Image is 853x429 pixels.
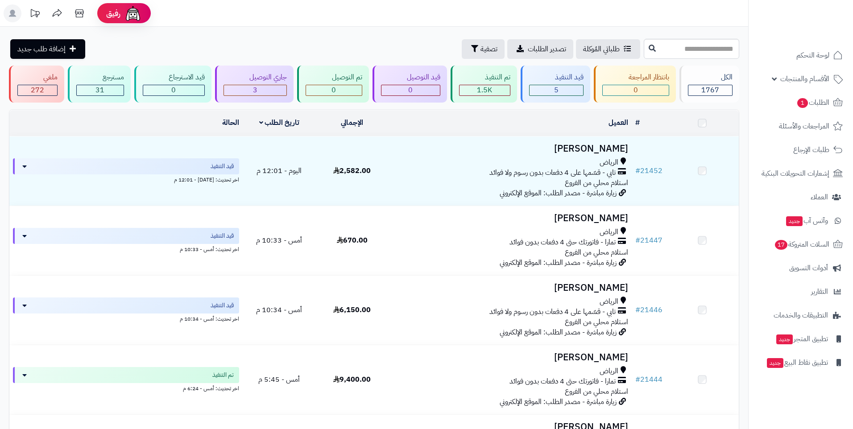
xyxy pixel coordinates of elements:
[754,234,848,255] a: السلات المتروكة17
[331,85,336,95] span: 0
[213,66,295,103] a: جاري التوصيل 3
[766,356,828,369] span: تطبيق نقاط البيع
[500,257,617,268] span: زيارة مباشرة - مصدر الطلب: الموقع الإلكتروني
[775,240,787,250] span: 17
[392,144,628,154] h3: [PERSON_NAME]
[489,307,616,317] span: تابي - قسّمها على 4 دفعات بدون رسوم ولا فوائد
[634,85,638,95] span: 0
[779,120,829,132] span: المراجعات والأسئلة
[133,66,213,103] a: قيد الاسترجاع 0
[31,85,44,95] span: 272
[583,44,620,54] span: طلباتي المُوكلة
[462,39,505,59] button: تصفية
[600,366,618,376] span: الرياض
[793,144,829,156] span: طلبات الإرجاع
[754,305,848,326] a: التطبيقات والخدمات
[333,374,371,385] span: 9,400.00
[789,262,828,274] span: أدوات التسويق
[77,85,123,95] div: 31
[18,85,57,95] div: 272
[24,4,46,25] a: تحديثات المنصة
[775,333,828,345] span: تطبيق المتجر
[66,66,132,103] a: مسترجع 31
[17,72,58,82] div: ملغي
[171,85,176,95] span: 0
[13,174,239,184] div: اخر تحديث: [DATE] - 12:01 م
[776,334,793,344] span: جديد
[754,257,848,279] a: أدوات التسويق
[811,191,828,203] span: العملاء
[519,66,592,103] a: قيد التنفيذ 5
[408,85,413,95] span: 0
[333,305,371,315] span: 6,150.00
[13,313,239,323] div: اخر تحديث: أمس - 10:34 م
[76,72,124,82] div: مسترجع
[754,210,848,231] a: وآتس آبجديد
[341,117,363,128] a: الإجمالي
[754,186,848,208] a: العملاء
[754,163,848,184] a: إشعارات التحويلات البنكية
[95,85,104,95] span: 31
[688,72,733,82] div: الكل
[701,85,719,95] span: 1767
[754,352,848,373] a: تطبيق نقاط البيعجديد
[635,374,640,385] span: #
[754,139,848,161] a: طلبات الإرجاع
[592,66,677,103] a: بانتظار المراجعة 0
[507,39,573,59] a: تصدير الطلبات
[17,44,66,54] span: إضافة طلب جديد
[635,165,640,176] span: #
[635,117,640,128] a: #
[529,72,584,82] div: قيد التنفيذ
[333,165,371,176] span: 2,582.00
[256,235,302,246] span: أمس - 10:33 م
[554,85,559,95] span: 5
[509,376,616,387] span: تمارا - فاتورتك حتى 4 دفعات بدون فوائد
[7,66,66,103] a: ملغي 272
[10,39,85,59] a: إضافة طلب جديد
[528,44,566,54] span: تصدير الطلبات
[796,96,829,109] span: الطلبات
[257,165,302,176] span: اليوم - 12:01 م
[600,297,618,307] span: الرياض
[480,44,497,54] span: تصفية
[565,177,628,188] span: استلام محلي من الفروع
[635,165,663,176] a: #21452
[754,115,848,137] a: المراجعات والأسئلة
[603,85,668,95] div: 0
[785,214,828,227] span: وآتس آب
[600,227,618,237] span: الرياض
[477,85,492,95] span: 1.5K
[371,66,449,103] a: قيد التوصيل 0
[295,66,370,103] a: تم التوصيل 0
[489,168,616,178] span: تابي - قسّمها على 4 دفعات بدون رسوم ولا فوائد
[143,85,204,95] div: 0
[337,235,368,246] span: 670.00
[635,374,663,385] a: #21444
[143,72,205,82] div: قيد الاسترجاع
[754,92,848,113] a: الطلبات1
[678,66,741,103] a: الكل1767
[500,327,617,338] span: زيارة مباشرة - مصدر الطلب: الموقع الإلكتروني
[811,285,828,298] span: التقارير
[609,117,628,128] a: العميل
[460,85,510,95] div: 1456
[212,371,234,379] span: تم التنفيذ
[392,352,628,363] h3: [PERSON_NAME]
[211,301,234,310] span: قيد التنفيذ
[754,328,848,350] a: تطبيق المتجرجديد
[449,66,519,103] a: تم التنفيذ 1.5K
[754,45,848,66] a: لوحة التحكم
[224,72,287,82] div: جاري التوصيل
[13,383,239,392] div: اخر تحديث: أمس - 6:24 م
[392,213,628,223] h3: [PERSON_NAME]
[256,305,302,315] span: أمس - 10:34 م
[459,72,510,82] div: تم التنفيذ
[767,358,783,368] span: جديد
[211,162,234,171] span: قيد التنفيذ
[392,283,628,293] h3: [PERSON_NAME]
[500,396,617,407] span: زيارة مباشرة - مصدر الطلب: الموقع الإلكتروني
[530,85,583,95] div: 5
[754,281,848,302] a: التقارير
[635,235,663,246] a: #21447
